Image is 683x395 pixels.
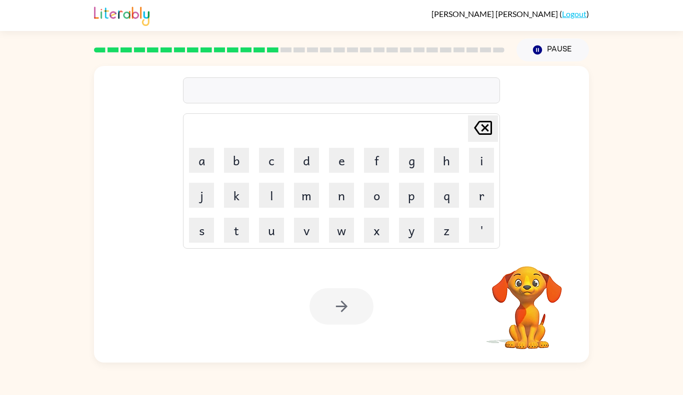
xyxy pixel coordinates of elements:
button: d [294,148,319,173]
button: s [189,218,214,243]
button: w [329,218,354,243]
button: u [259,218,284,243]
span: [PERSON_NAME] [PERSON_NAME] [431,9,559,18]
button: c [259,148,284,173]
button: m [294,183,319,208]
button: z [434,218,459,243]
button: a [189,148,214,173]
button: p [399,183,424,208]
button: f [364,148,389,173]
button: r [469,183,494,208]
button: x [364,218,389,243]
button: h [434,148,459,173]
button: n [329,183,354,208]
button: t [224,218,249,243]
button: v [294,218,319,243]
button: g [399,148,424,173]
button: k [224,183,249,208]
img: Literably [94,4,149,26]
button: j [189,183,214,208]
button: e [329,148,354,173]
div: ( ) [431,9,589,18]
a: Logout [562,9,586,18]
button: ' [469,218,494,243]
button: b [224,148,249,173]
button: q [434,183,459,208]
button: y [399,218,424,243]
button: o [364,183,389,208]
button: i [469,148,494,173]
video: Your browser must support playing .mp4 files to use Literably. Please try using another browser. [477,251,577,351]
button: l [259,183,284,208]
button: Pause [516,38,589,61]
